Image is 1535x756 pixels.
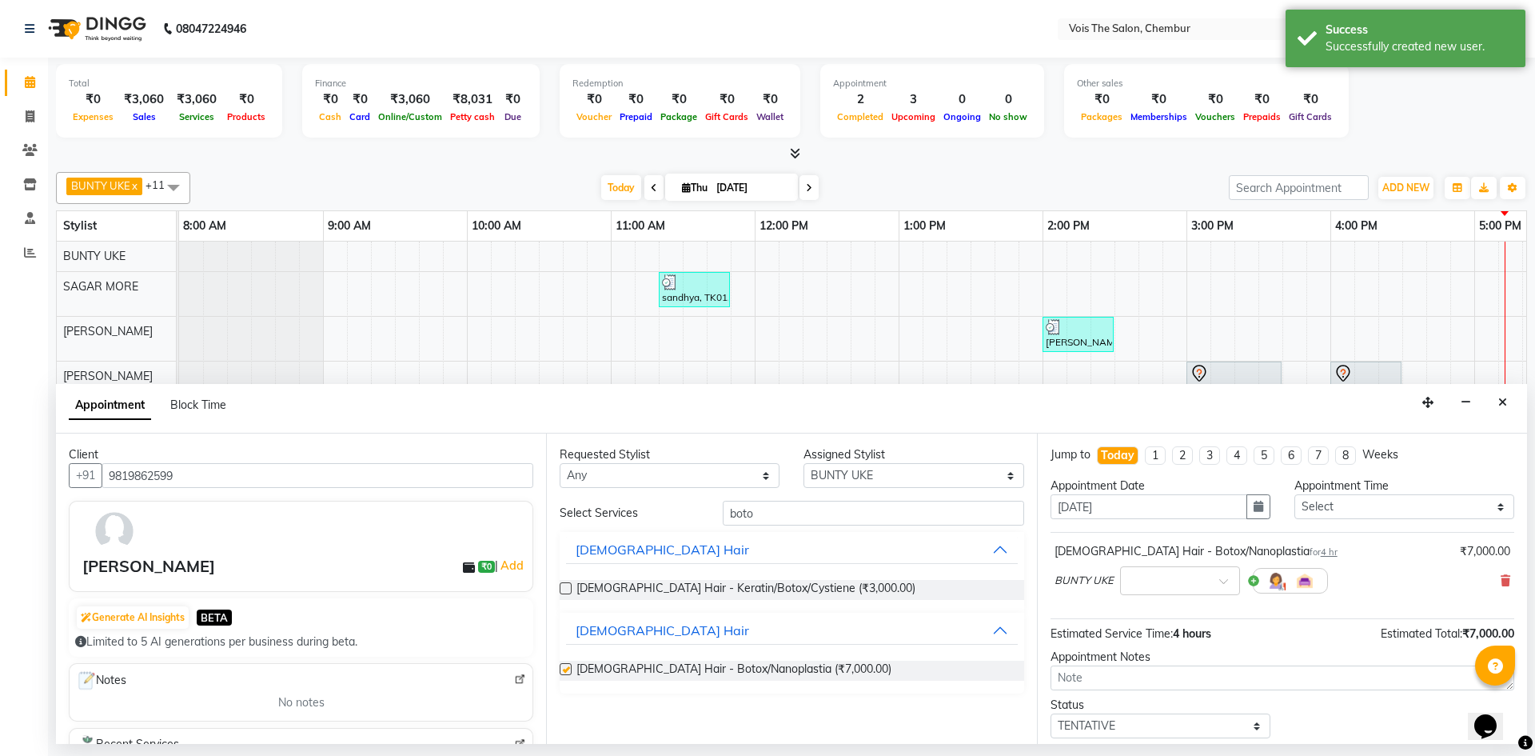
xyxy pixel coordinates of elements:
span: Estimated Total: [1381,626,1462,641]
img: logo [41,6,150,51]
li: 8 [1335,446,1356,465]
input: Search by Name/Mobile/Email/Code [102,463,533,488]
span: BUNTY UKE [63,249,126,263]
span: Due [500,111,525,122]
span: BETA [197,610,232,625]
div: 0 [939,90,985,109]
span: Thu [678,182,712,194]
span: Gift Cards [1285,111,1336,122]
span: No notes [278,694,325,711]
div: Select Services [548,505,710,522]
span: | [495,556,526,575]
div: Client [69,446,533,463]
div: ₹3,060 [170,90,223,109]
span: Today [601,175,641,200]
small: for [1310,546,1338,558]
a: 4:00 PM [1331,214,1381,238]
span: SAGAR MORE [63,279,138,294]
span: +11 [146,178,177,191]
li: 4 [1226,446,1247,465]
b: 08047224946 [176,6,246,51]
span: Cash [315,111,345,122]
div: ₹0 [701,90,752,109]
div: ₹0 [1191,90,1239,109]
span: Gift Cards [701,111,752,122]
a: 11:00 AM [612,214,669,238]
div: ₹0 [499,90,527,109]
button: Close [1491,390,1514,415]
li: 3 [1199,446,1220,465]
span: ₹0 [478,561,495,574]
span: Petty cash [446,111,499,122]
span: Prepaid [616,111,656,122]
div: ₹7,000.00 [1460,543,1510,560]
span: Recent Services [76,735,179,754]
span: Packages [1077,111,1126,122]
span: [DEMOGRAPHIC_DATA] Hair - Botox/Nanoplastia (₹7,000.00) [576,661,891,681]
div: Appointment Time [1294,478,1514,494]
div: Total [69,77,269,90]
span: Memberships [1126,111,1191,122]
div: ₹0 [223,90,269,109]
div: Assigned Stylist [803,446,1023,463]
a: 9:00 AM [324,214,375,238]
span: Prepaids [1239,111,1285,122]
div: [PERSON_NAME] [82,554,215,578]
img: avatar [91,508,138,554]
span: Notes [76,670,126,691]
span: Online/Custom [374,111,446,122]
span: Wallet [752,111,787,122]
input: Search Appointment [1229,175,1369,200]
input: yyyy-mm-dd [1051,494,1247,519]
div: ₹0 [752,90,787,109]
a: 1:00 PM [899,214,950,238]
div: [PERSON_NAME], TK02, 04:00 PM-04:30 PM, MASSAGE Spa - Foot Massage (30-Min) [1332,364,1400,398]
img: Interior.png [1295,571,1314,590]
div: 3 [887,90,939,109]
div: ₹0 [656,90,701,109]
button: [DEMOGRAPHIC_DATA] Hair [566,535,1017,564]
button: Generate AI Insights [77,606,189,629]
span: 4 hr [1321,546,1338,558]
li: 5 [1254,446,1274,465]
div: ₹3,060 [374,90,446,109]
div: [DEMOGRAPHIC_DATA] Hair [576,621,749,640]
span: No show [985,111,1031,122]
span: Completed [833,111,887,122]
div: Appointment Date [1051,478,1270,494]
span: Voucher [572,111,616,122]
div: ₹3,060 [118,90,170,109]
button: +91 [69,463,102,488]
div: [DEMOGRAPHIC_DATA] Hair [576,540,749,559]
div: Appointment [833,77,1031,90]
div: Redemption [572,77,787,90]
span: 4 hours [1173,626,1211,641]
span: Block Time [170,398,226,412]
div: ₹0 [1239,90,1285,109]
span: BUNTY UKE [1055,573,1114,589]
span: [PERSON_NAME] [63,324,153,338]
div: Today [1101,447,1134,464]
div: 0 [985,90,1031,109]
a: 5:00 PM [1475,214,1525,238]
span: Card [345,111,374,122]
span: Products [223,111,269,122]
div: ₹0 [315,90,345,109]
span: [PERSON_NAME] [63,369,153,383]
div: ₹0 [345,90,374,109]
li: 7 [1308,446,1329,465]
img: Hairdresser.png [1266,571,1286,590]
div: Success [1326,22,1513,38]
a: 12:00 PM [756,214,812,238]
a: 8:00 AM [179,214,230,238]
span: Upcoming [887,111,939,122]
div: ₹0 [572,90,616,109]
div: Other sales [1077,77,1336,90]
button: [DEMOGRAPHIC_DATA] Hair [566,616,1017,645]
span: ₹7,000.00 [1462,626,1514,641]
div: Status [1051,697,1270,714]
span: Stylist [63,218,97,233]
button: ADD NEW [1378,177,1433,199]
input: Search by service name [723,501,1024,526]
div: [PERSON_NAME], TK03, 02:00 PM-02:30 PM, [DEMOGRAPHIC_DATA] Hair - Wash & Blastdry [1044,319,1112,350]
